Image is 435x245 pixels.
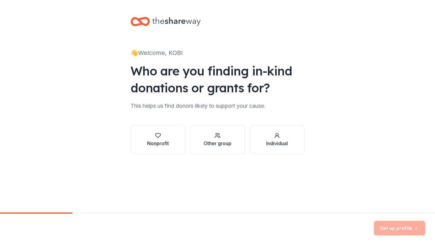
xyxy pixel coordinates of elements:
div: This helps us find donors likely to support your cause. [130,101,304,111]
button: Nonprofit [130,125,185,154]
div: 👋 Welcome, KOB! [130,48,304,58]
div: Nonprofit [147,140,169,147]
div: Who are you finding in-kind donations or grants for? [130,62,304,96]
div: Other group [204,140,231,147]
button: Individual [250,125,304,154]
button: Other group [190,125,245,154]
div: Individual [266,140,288,147]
